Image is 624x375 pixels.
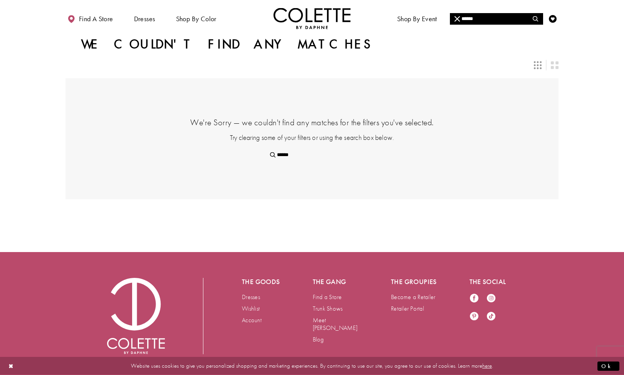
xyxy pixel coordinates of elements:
[547,8,559,29] a: Check Wishlist
[456,8,513,29] a: Meet the designer
[450,13,543,25] input: Search
[5,359,18,373] button: Close Dialog
[55,361,569,371] p: Website uses cookies to give you personalized shopping and marketing experiences. By continuing t...
[313,335,324,343] a: Blog
[273,8,351,29] a: Visit Home Page
[242,293,260,301] a: Dresses
[470,293,479,304] a: Visit our Facebook - Opens in new tab
[486,311,496,322] a: Visit our TikTok - Opens in new tab
[273,8,351,29] img: Colette by Daphne
[81,37,374,52] h1: We couldn't find any matches
[61,57,563,74] div: Layout Controls
[313,316,357,332] a: Meet [PERSON_NAME]
[530,8,542,29] a: Toggle search
[174,8,218,29] span: Shop by color
[470,311,479,322] a: Visit our Pinterest - Opens in new tab
[534,61,542,69] span: Switch layout to 3 columns
[466,289,507,326] ul: Follow us
[395,8,439,29] span: Shop By Event
[391,293,435,301] a: Become a Retailer
[242,278,282,286] h5: The goods
[397,15,437,23] span: Shop By Event
[242,316,262,324] a: Account
[65,8,115,29] a: Find a store
[104,133,520,142] p: Try clearing some of your filters or using the search box below.
[104,117,520,128] h4: We're Sorry — we couldn't find any matches for the filters you've selected.
[528,13,543,25] button: Submit Search
[482,362,492,370] a: here
[486,293,496,304] a: Visit our Instagram - Opens in new tab
[470,278,517,286] h5: The social
[242,304,260,313] a: Wishlist
[313,278,361,286] h5: The gang
[313,304,343,313] a: Trunk Shows
[176,15,216,23] span: Shop by color
[551,61,559,69] span: Switch layout to 2 columns
[597,361,619,371] button: Submit Dialog
[265,149,359,161] input: Search
[107,278,165,354] a: Visit Colette by Daphne Homepage
[79,15,113,23] span: Find a store
[450,13,543,25] div: Search form
[265,149,280,161] button: Submit Search
[391,278,439,286] h5: The groupies
[107,278,165,354] img: Colette by Daphne
[391,304,424,313] a: Retailer Portal
[313,293,342,301] a: Find a Store
[265,149,359,161] div: Search form
[134,15,155,23] span: Dresses
[132,8,157,29] span: Dresses
[450,13,465,25] button: Close Search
